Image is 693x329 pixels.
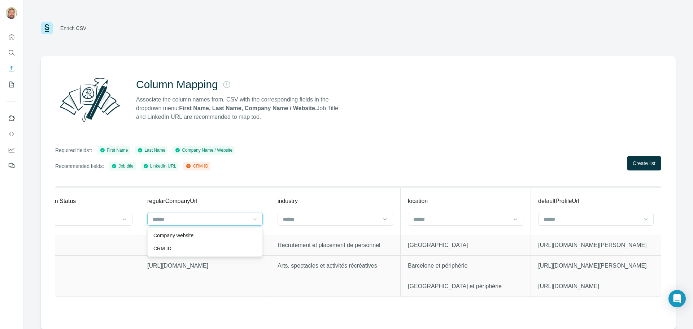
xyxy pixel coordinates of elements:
button: Use Surfe API [6,127,17,140]
p: [URL][DOMAIN_NAME][PERSON_NAME] [538,241,654,250]
p: defaultProfileUrl [538,197,579,205]
img: Surfe Illustration - Column Mapping [55,74,125,126]
p: Barcelone et périphérie [408,261,523,270]
div: CRM ID [186,163,208,169]
button: Create list [627,156,661,170]
p: Associate the column names from. CSV with the corresponding fields in the dropdown menu: Job Titl... [136,95,345,121]
p: [GEOGRAPHIC_DATA] et périphérie [408,282,523,291]
p: [URL][DOMAIN_NAME][PERSON_NAME] [538,261,654,270]
p: Arts, spectacles et activités récréatives [278,261,393,270]
div: Open Intercom Messenger [668,290,686,307]
img: Surfe Logo [41,22,53,34]
p: CRM ID [153,245,171,252]
h2: Column Mapping [136,78,218,91]
button: Search [6,46,17,59]
div: LinkedIn URL [143,163,176,169]
button: Enrich CSV [6,62,17,75]
p: industry [278,197,298,205]
p: [URL][DOMAIN_NAME] [538,282,654,291]
button: Quick start [6,30,17,43]
button: Feedback [6,159,17,172]
div: Last Name [137,147,165,153]
p: [GEOGRAPHIC_DATA] [408,241,523,250]
strong: First Name, Last Name, Company Name / Website. [179,105,317,111]
button: Use Surfe on LinkedIn [6,112,17,125]
button: Dashboard [6,143,17,156]
div: Enrich CSV [60,25,86,32]
div: Job title [111,163,133,169]
span: Create list [633,160,655,167]
p: Recommended fields: [55,163,104,170]
img: Avatar [6,7,17,19]
button: My lists [6,78,17,91]
div: Company Name / Website [175,147,232,153]
p: Required fields*: [55,147,92,154]
p: regularCompanyUrl [147,197,197,205]
p: location [408,197,428,205]
p: Recrutement et placement de personnel [278,241,393,250]
p: Company website [153,232,193,239]
p: [URL][DOMAIN_NAME] [147,261,263,270]
div: First Name [100,147,128,153]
